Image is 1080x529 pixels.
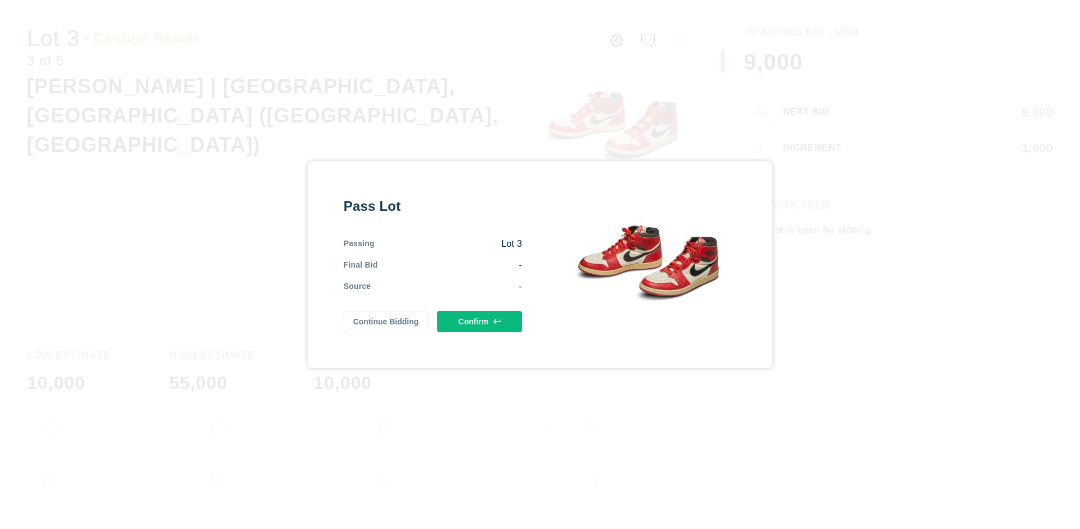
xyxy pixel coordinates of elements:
[344,197,522,215] div: Pass Lot
[375,238,522,250] div: Lot 3
[344,259,378,272] div: Final Bid
[437,311,522,332] button: Confirm
[344,238,375,250] div: Passing
[344,311,429,332] button: Continue Bidding
[344,281,371,293] div: Source
[371,281,522,293] div: -
[378,259,522,272] div: -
